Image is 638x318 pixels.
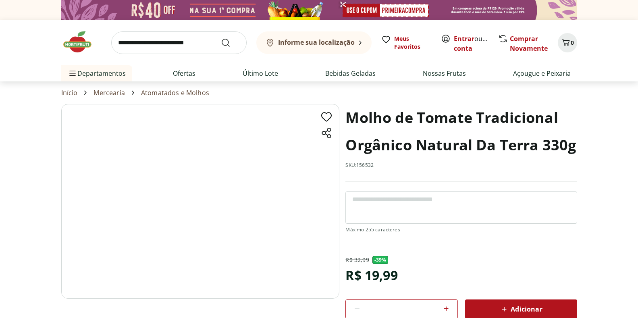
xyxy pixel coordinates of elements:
a: Mercearia [94,89,125,96]
img: Hortifruti [61,30,102,54]
a: Início [61,89,78,96]
span: Adicionar [499,304,542,314]
a: Criar conta [454,34,498,53]
span: 0 [571,39,574,46]
span: Meus Favoritos [394,35,431,51]
a: Entrar [454,34,474,43]
b: Informe sua localização [278,38,355,47]
a: Bebidas Geladas [325,69,376,78]
div: R$ 19,99 [345,264,397,287]
button: Informe sua localização [256,31,372,54]
a: Último Lote [243,69,278,78]
p: SKU: 156532 [345,162,374,168]
a: Nossas Frutas [423,69,466,78]
span: - 39 % [372,256,389,264]
a: Meus Favoritos [381,35,431,51]
a: Atomatados e Molhos [141,89,209,96]
a: Açougue e Peixaria [513,69,571,78]
button: Carrinho [558,33,577,52]
p: R$ 32,99 [345,256,369,264]
span: Departamentos [68,64,126,83]
span: ou [454,34,490,53]
input: search [111,31,247,54]
img: Molho de Tomate Tradicional Orgânico Natural da Terra 330g [61,104,339,299]
a: Ofertas [173,69,195,78]
h1: Molho de Tomate Tradicional Orgânico Natural Da Terra 330g [345,104,577,159]
a: Comprar Novamente [510,34,548,53]
button: Submit Search [221,38,240,48]
button: Menu [68,64,77,83]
